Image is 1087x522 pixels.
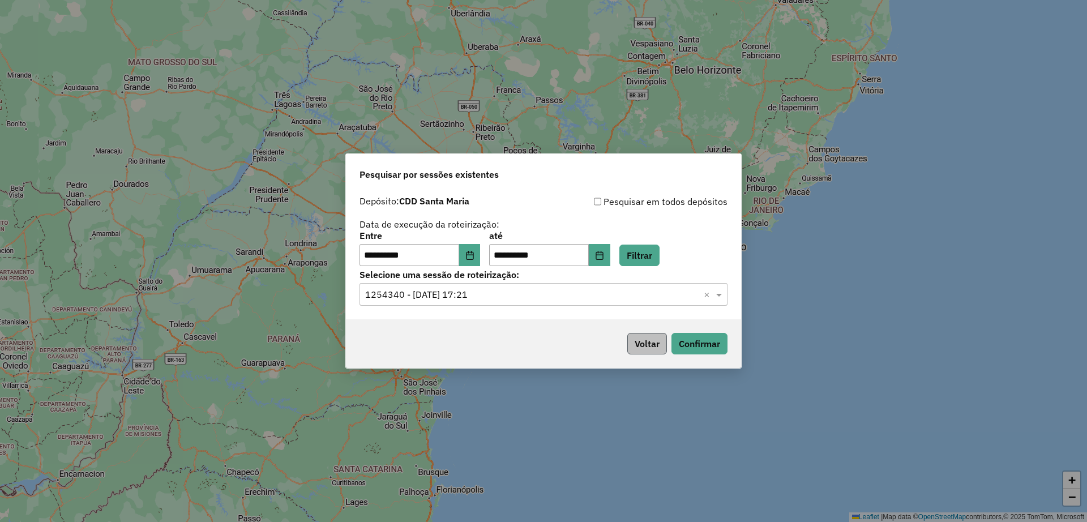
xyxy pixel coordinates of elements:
[360,217,499,231] label: Data de execução da roteirização:
[360,168,499,181] span: Pesquisar por sessões existentes
[489,229,610,242] label: até
[399,195,469,207] strong: CDD Santa Maria
[360,268,727,281] label: Selecione uma sessão de roteirização:
[360,229,480,242] label: Entre
[459,244,481,267] button: Choose Date
[619,245,660,266] button: Filtrar
[627,333,667,354] button: Voltar
[543,195,727,208] div: Pesquisar em todos depósitos
[589,244,610,267] button: Choose Date
[704,288,713,301] span: Clear all
[360,194,469,208] label: Depósito:
[671,333,727,354] button: Confirmar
